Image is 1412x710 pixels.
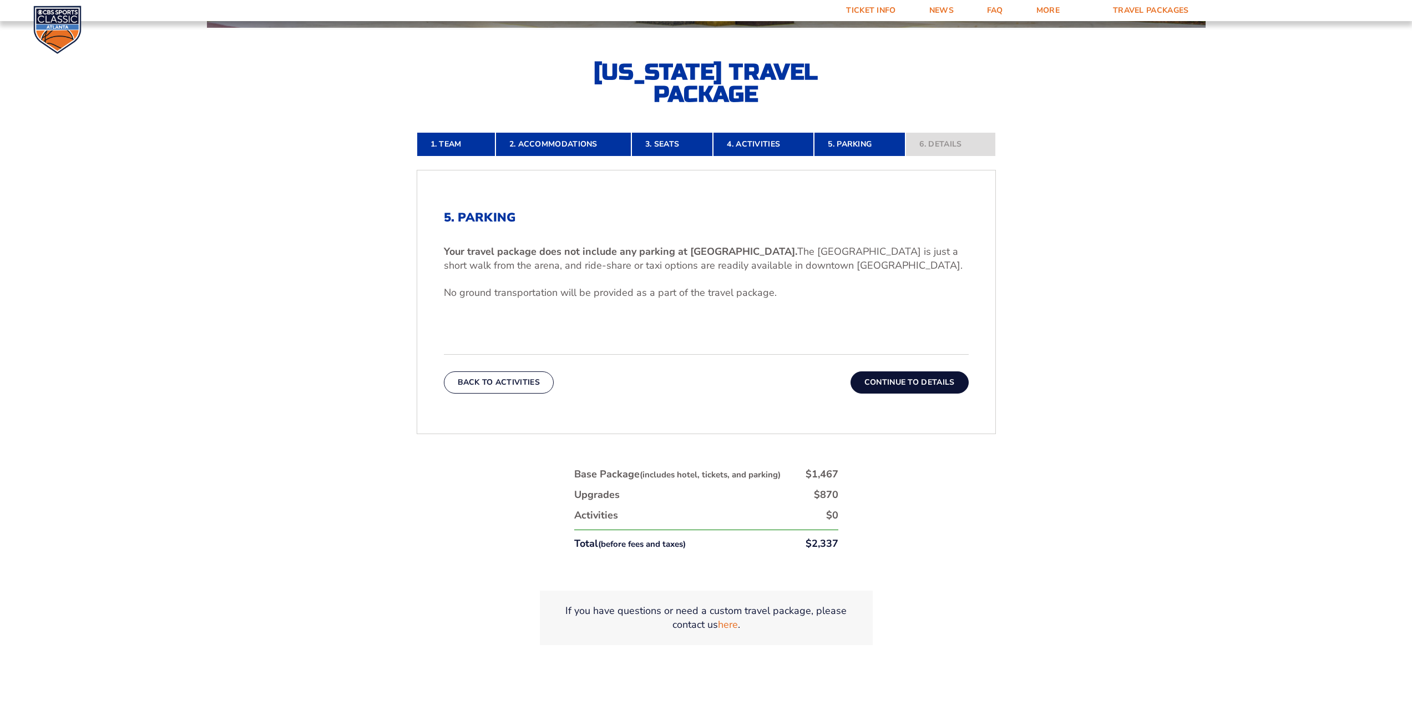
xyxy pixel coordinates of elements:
[574,488,620,502] div: Upgrades
[814,488,838,502] div: $870
[640,469,781,480] small: (includes hotel, tickets, and parking)
[444,210,969,225] h2: 5. Parking
[417,132,495,157] a: 1. Team
[713,132,814,157] a: 4. Activities
[444,286,969,300] p: No ground transportation will be provided as a part of the travel package.
[553,604,859,632] p: If you have questions or need a custom travel package, please contact us .
[574,467,781,481] div: Base Package
[806,467,838,481] div: $1,467
[444,245,969,273] p: The [GEOGRAPHIC_DATA] is just a short walk from the arena, and ride-share or taxi options are rea...
[444,245,797,258] b: Your travel package does not include any parking at [GEOGRAPHIC_DATA].
[598,538,686,550] small: (before fees and taxes)
[33,6,82,54] img: CBS Sports Classic
[631,132,713,157] a: 3. Seats
[574,508,618,522] div: Activities
[718,618,738,632] a: here
[851,371,969,394] button: Continue To Details
[826,508,838,522] div: $0
[495,132,631,157] a: 2. Accommodations
[574,537,686,551] div: Total
[444,371,554,394] button: Back To Activities
[584,61,828,105] h2: [US_STATE] Travel Package
[806,537,838,551] div: $2,337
